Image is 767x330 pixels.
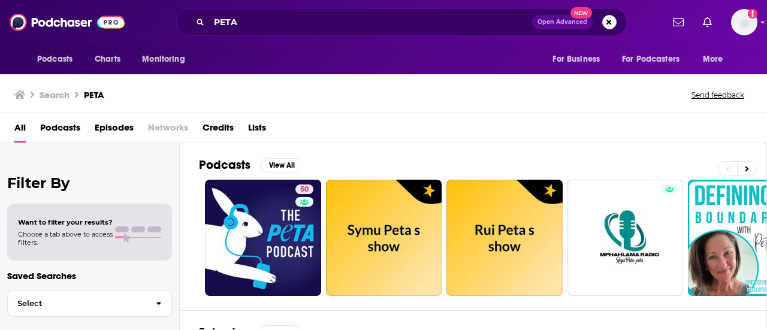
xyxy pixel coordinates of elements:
span: Podcasts [37,51,73,68]
h3: Search [40,89,70,101]
a: Lists [248,118,266,143]
h2: Filter By [7,174,172,192]
span: Monitoring [142,51,185,68]
h3: PETA [84,89,104,101]
button: Open AdvancedNew [532,15,593,29]
button: open menu [544,48,615,71]
a: Episodes [95,118,134,143]
button: open menu [614,48,697,71]
button: open menu [694,48,738,71]
span: For Business [552,51,600,68]
a: All [14,118,26,143]
svg: Add a profile image [748,9,757,19]
p: Saved Searches [7,270,172,281]
h2: Podcasts [199,158,250,172]
img: Podchaser - Follow, Share and Rate Podcasts [10,11,125,34]
a: 50 [205,180,321,296]
button: Show profile menu [731,9,757,35]
span: Choose a tab above to access filters. [18,230,113,247]
span: Open Advanced [537,19,587,25]
a: Show notifications dropdown [698,12,717,32]
a: Podcasts [40,118,80,143]
button: open menu [29,48,88,71]
span: New [570,7,592,19]
a: Credits [203,118,234,143]
a: Show notifications dropdown [668,12,689,32]
span: For Podcasters [622,51,680,68]
span: Want to filter your results? [18,218,113,226]
a: PodcastsView All [199,158,303,172]
img: User Profile [731,9,757,35]
a: 50 [295,184,313,194]
input: Search podcasts, credits, & more... [209,13,532,32]
span: Logged in as WesBurdett [731,9,757,35]
button: Select [7,290,172,317]
button: Send feedback [688,90,748,100]
span: Networks [148,118,188,143]
span: Charts [95,51,120,68]
button: View All [260,158,303,172]
a: Charts [87,48,128,71]
span: 50 [300,184,309,196]
span: More [703,51,723,68]
button: open menu [134,48,200,71]
div: Search podcasts, credits, & more... [176,8,627,36]
span: Select [8,299,146,307]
